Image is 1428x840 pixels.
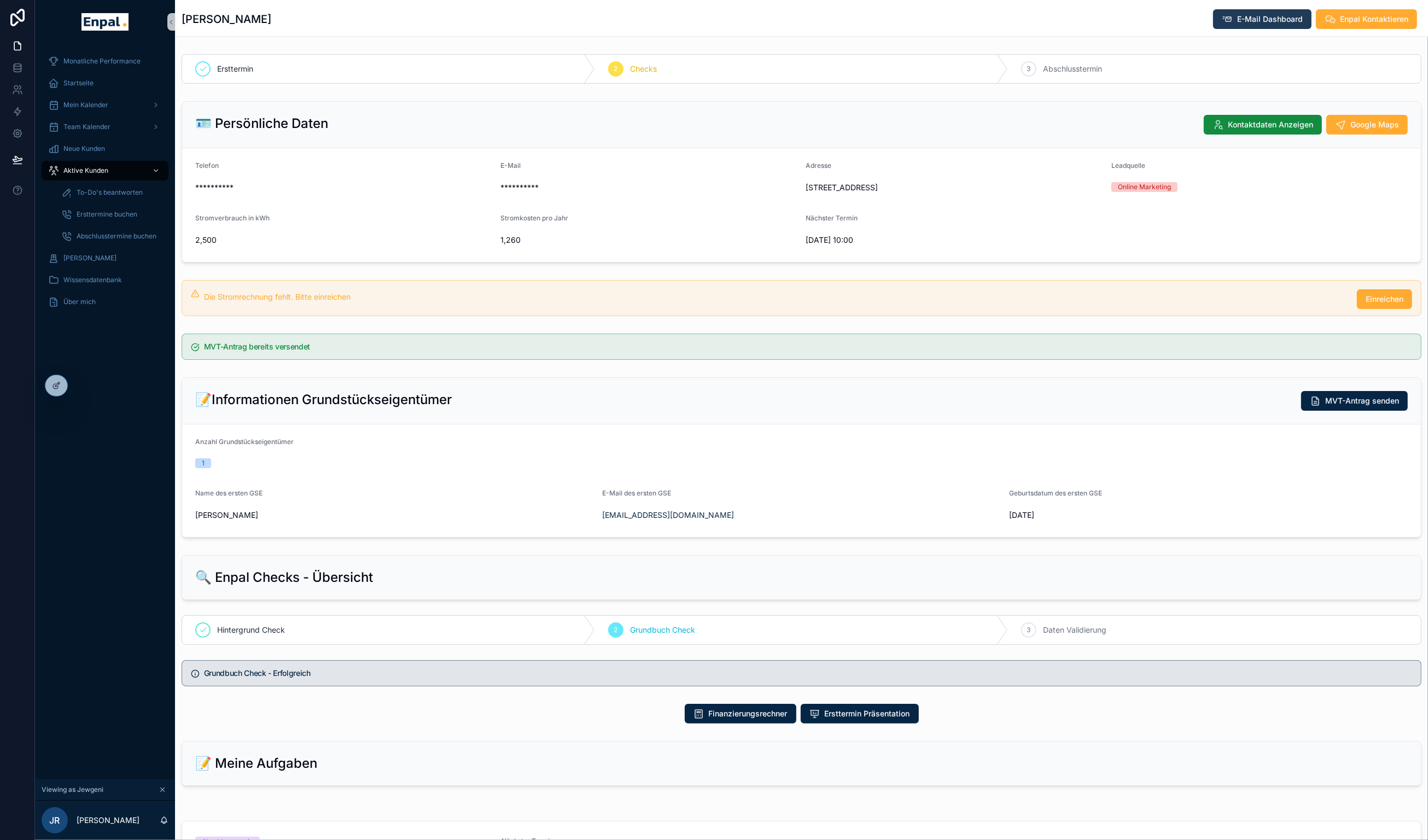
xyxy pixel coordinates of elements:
[801,704,919,724] button: Ersttermin Präsentation
[195,755,317,772] h2: 📝 Meine Aufgaben
[806,235,1103,246] span: [DATE] 10:00
[195,391,452,409] h2: 📝Informationen Grundstückseigentümer
[1010,489,1103,497] span: Geburtsdatum des ersten GSE
[63,122,110,131] span: Team Kalender
[42,248,168,268] a: [PERSON_NAME]
[42,95,168,115] a: Mein Kalender
[204,669,1412,677] h5: Grundbuch Check - Erfolgreich
[195,510,593,521] span: [PERSON_NAME]
[1301,391,1408,411] button: MVT-Antrag senden
[63,276,122,284] span: Wissensdatenbank
[81,13,128,31] img: App logo
[195,161,219,170] span: Telefon
[614,626,618,634] span: 2
[1111,161,1145,170] span: Leadquelle
[195,437,294,446] span: Anzahl Grundstückseigentümer
[217,625,285,635] span: Hintergrund Check
[42,292,168,312] a: Über mich
[195,115,328,132] h2: 🪪 Persönliche Daten
[42,117,168,137] a: Team Kalender
[42,73,168,93] a: Startseite
[806,161,832,170] span: Adresse
[42,785,103,794] span: Viewing as Jewgeni
[202,458,205,468] div: 1
[709,708,788,719] span: Finanzierungsrechner
[1027,65,1031,73] span: 3
[55,205,168,224] a: Ersttermine buchen
[685,704,796,724] button: Finanzierungsrechner
[1010,510,1408,521] span: [DATE]
[195,569,373,586] h2: 🔍 Enpal Checks - Übersicht
[614,65,618,73] span: 2
[204,291,1348,302] div: Die Stromrechnung fehlt. Bitte einreichen
[204,292,351,301] span: Die Stromrechnung fehlt. Bitte einreichen
[63,79,94,87] span: Startseite
[1357,289,1412,309] button: Einreichen
[1316,9,1417,29] button: Enpal Kontaktieren
[77,232,156,241] span: Abschlusstermine buchen
[825,708,910,719] span: Ersttermin Präsentation
[217,63,253,74] span: Ersttermin
[630,63,657,74] span: Checks
[1366,294,1403,305] span: Einreichen
[1350,119,1399,130] span: Google Maps
[63,57,141,66] span: Monatliche Performance
[63,297,96,306] span: Über mich
[195,214,270,222] span: Stromverbrauch in kWh
[1237,14,1303,25] span: E-Mail Dashboard
[42,139,168,159] a: Neue Kunden
[1027,626,1031,634] span: 3
[1340,14,1408,25] span: Enpal Kontaktieren
[602,510,734,521] a: [EMAIL_ADDRESS][DOMAIN_NAME]
[35,44,175,326] div: scrollable content
[77,188,143,197] span: To-Do's beantworten
[500,235,797,246] span: 1,260
[195,489,263,497] span: Name des ersten GSE
[50,814,60,827] span: JR
[55,183,168,202] a: To-Do's beantworten
[500,214,568,222] span: Stromkosten pro Jahr
[63,144,105,153] span: Neue Kunden
[42,270,168,290] a: Wissensdatenbank
[1325,395,1399,406] span: MVT-Antrag senden
[630,625,695,635] span: Grundbuch Check
[1043,625,1106,635] span: Daten Validierung
[55,226,168,246] a: Abschlusstermine buchen
[1326,115,1408,135] button: Google Maps
[1043,63,1102,74] span: Abschlusstermin
[77,815,139,826] p: [PERSON_NAME]
[602,489,671,497] span: E-Mail des ersten GSE
[1204,115,1322,135] button: Kontaktdaten Anzeigen
[1213,9,1312,29] button: E-Mail Dashboard
[1118,182,1171,192] div: Online Marketing
[63,101,108,109] span: Mein Kalender
[42,161,168,180] a: Aktive Kunden
[806,214,858,222] span: Nächster Termin
[182,11,271,27] h1: [PERSON_NAME]
[77,210,137,219] span: Ersttermine buchen
[195,235,492,246] span: 2,500
[204,343,1412,351] h5: MVT-Antrag bereits versendet
[63,166,108,175] span: Aktive Kunden
[1228,119,1313,130] span: Kontaktdaten Anzeigen
[42,51,168,71] a: Monatliche Performance
[500,161,521,170] span: E-Mail
[806,182,1103,193] span: [STREET_ADDRESS]
[63,254,116,262] span: [PERSON_NAME]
